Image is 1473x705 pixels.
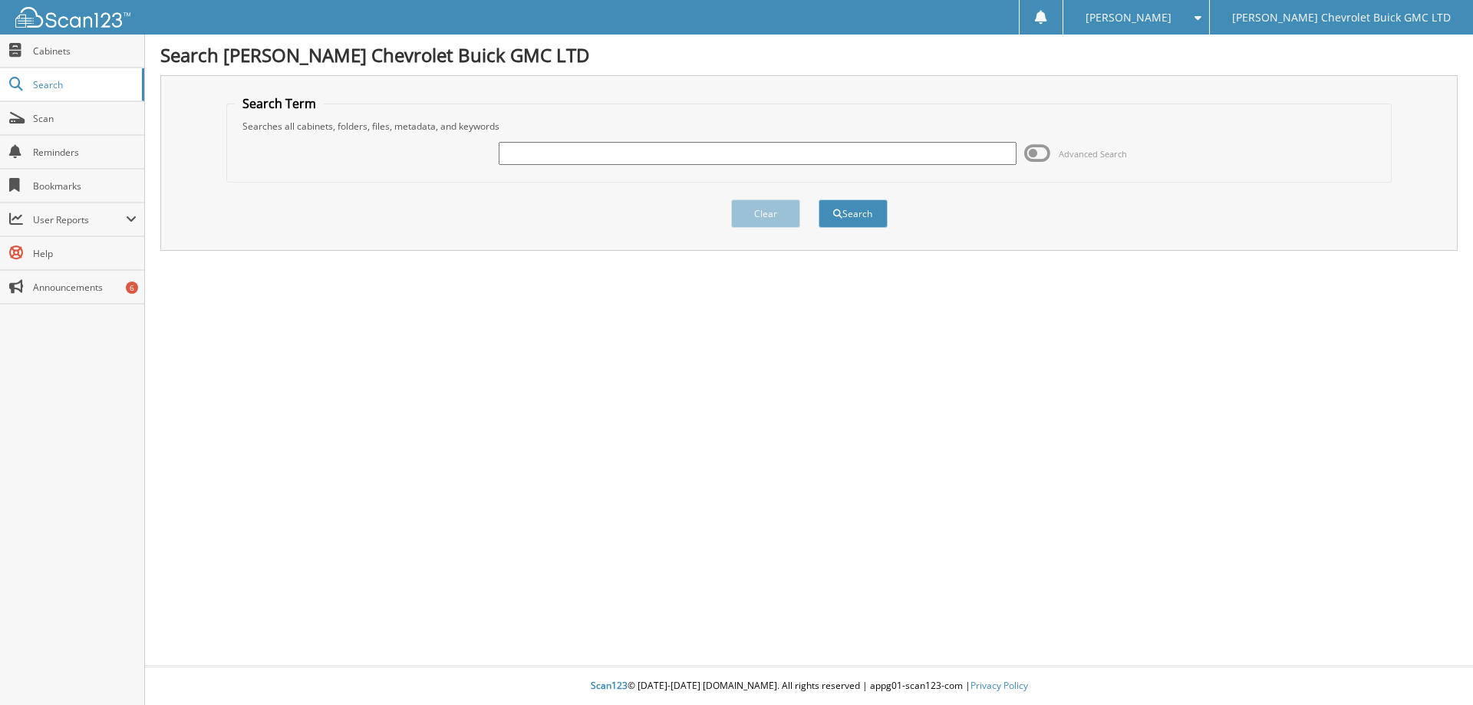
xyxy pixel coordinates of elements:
[33,112,137,125] span: Scan
[235,95,324,112] legend: Search Term
[33,146,137,159] span: Reminders
[970,679,1028,692] a: Privacy Policy
[1059,148,1127,160] span: Advanced Search
[126,282,138,294] div: 6
[145,667,1473,705] div: © [DATE]-[DATE] [DOMAIN_NAME]. All rights reserved | appg01-scan123-com |
[235,120,1384,133] div: Searches all cabinets, folders, files, metadata, and keywords
[33,281,137,294] span: Announcements
[33,180,137,193] span: Bookmarks
[15,7,130,28] img: scan123-logo-white.svg
[33,44,137,58] span: Cabinets
[1232,13,1451,22] span: [PERSON_NAME] Chevrolet Buick GMC LTD
[819,199,888,228] button: Search
[160,42,1458,68] h1: Search [PERSON_NAME] Chevrolet Buick GMC LTD
[1086,13,1171,22] span: [PERSON_NAME]
[33,213,126,226] span: User Reports
[33,247,137,260] span: Help
[33,78,134,91] span: Search
[731,199,800,228] button: Clear
[591,679,628,692] span: Scan123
